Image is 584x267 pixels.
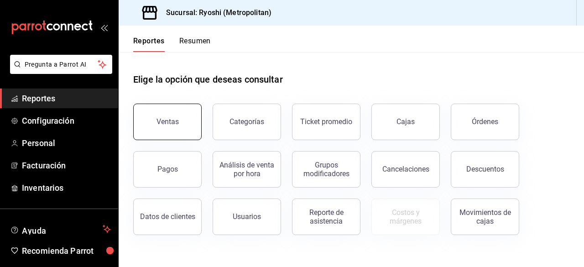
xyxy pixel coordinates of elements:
[22,224,99,235] span: Ayuda
[298,208,355,225] div: Reporte de asistencia
[159,7,271,18] h3: Sucursal: Ryoshi (Metropolitan)
[133,37,165,52] button: Reportes
[22,245,111,257] span: Recomienda Parrot
[213,199,281,235] button: Usuarios
[133,199,202,235] button: Datos de clientes
[292,104,360,140] button: Ticket promedio
[298,161,355,178] div: Grupos modificadores
[292,199,360,235] button: Reporte de asistencia
[382,165,429,173] div: Cancelaciones
[22,159,111,172] span: Facturación
[22,115,111,127] span: Configuración
[179,37,211,52] button: Resumen
[292,151,360,188] button: Grupos modificadores
[457,208,513,225] div: Movimientos de cajas
[466,165,504,173] div: Descuentos
[133,73,283,86] h1: Elige la opción que deseas consultar
[371,151,440,188] button: Cancelaciones
[22,182,111,194] span: Inventarios
[472,117,498,126] div: Órdenes
[6,66,112,76] a: Pregunta a Parrot AI
[22,92,111,105] span: Reportes
[451,104,519,140] button: Órdenes
[133,151,202,188] button: Pagos
[219,161,275,178] div: Análisis de venta por hora
[300,117,352,126] div: Ticket promedio
[213,104,281,140] button: Categorías
[233,212,261,221] div: Usuarios
[156,117,179,126] div: Ventas
[213,151,281,188] button: Análisis de venta por hora
[377,208,434,225] div: Costos y márgenes
[157,165,178,173] div: Pagos
[22,137,111,149] span: Personal
[133,37,211,52] div: navigation tabs
[371,104,440,140] button: Cajas
[25,60,98,69] span: Pregunta a Parrot AI
[140,212,195,221] div: Datos de clientes
[451,151,519,188] button: Descuentos
[229,117,264,126] div: Categorías
[10,55,112,74] button: Pregunta a Parrot AI
[371,199,440,235] button: Contrata inventarios para ver este reporte
[396,117,415,126] div: Cajas
[100,24,108,31] button: open_drawer_menu
[451,199,519,235] button: Movimientos de cajas
[133,104,202,140] button: Ventas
